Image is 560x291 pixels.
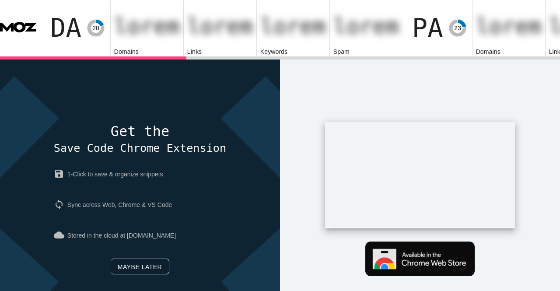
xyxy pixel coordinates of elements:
[54,162,226,186] p: 1-Click to save & organize snippets
[365,242,475,276] img: Get Chrome extension
[454,25,461,32] text: 23
[54,199,67,210] i: sync
[54,142,226,154] span: Save Code Chrome Extension
[187,47,253,56] p: Links
[260,14,326,39] h2: Number of keywords for which this site ranks within the top 50 positions on Google US.
[333,14,399,39] h2: Represents the percentage of sites with similar features we've found to be penalized or banned by...
[333,47,399,56] p: Spam
[412,14,469,42] div: Predicts a page's ranking potential in search engines based on an algorithm of link metrics.
[54,193,226,217] p: Sync across Web, Chrome & VS Code
[114,47,180,56] p: Domains
[111,259,169,274] a: Maybe later
[412,14,443,42] h1: PA
[54,168,67,179] i: save
[50,14,81,42] h1: DA
[50,14,107,42] div: Predicts a root domain's ranking potential relative to the domains in our index.
[54,124,226,155] h4: Get the
[54,230,67,240] i: cloud
[92,25,99,32] text: 20
[476,14,542,39] h2: Number of unique external linking domains. Two or more links from the same website are counted as...
[187,14,253,39] h2: Number of unique pages linking to a target. Two or more links from the same page on a website are...
[114,14,180,39] h2: Number of unique external linking domains. Two or more links from the same website are counted as...
[54,223,226,248] p: Stored in the cloud at [DOMAIN_NAME]
[260,47,326,56] p: Keywords
[476,47,542,56] p: Domains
